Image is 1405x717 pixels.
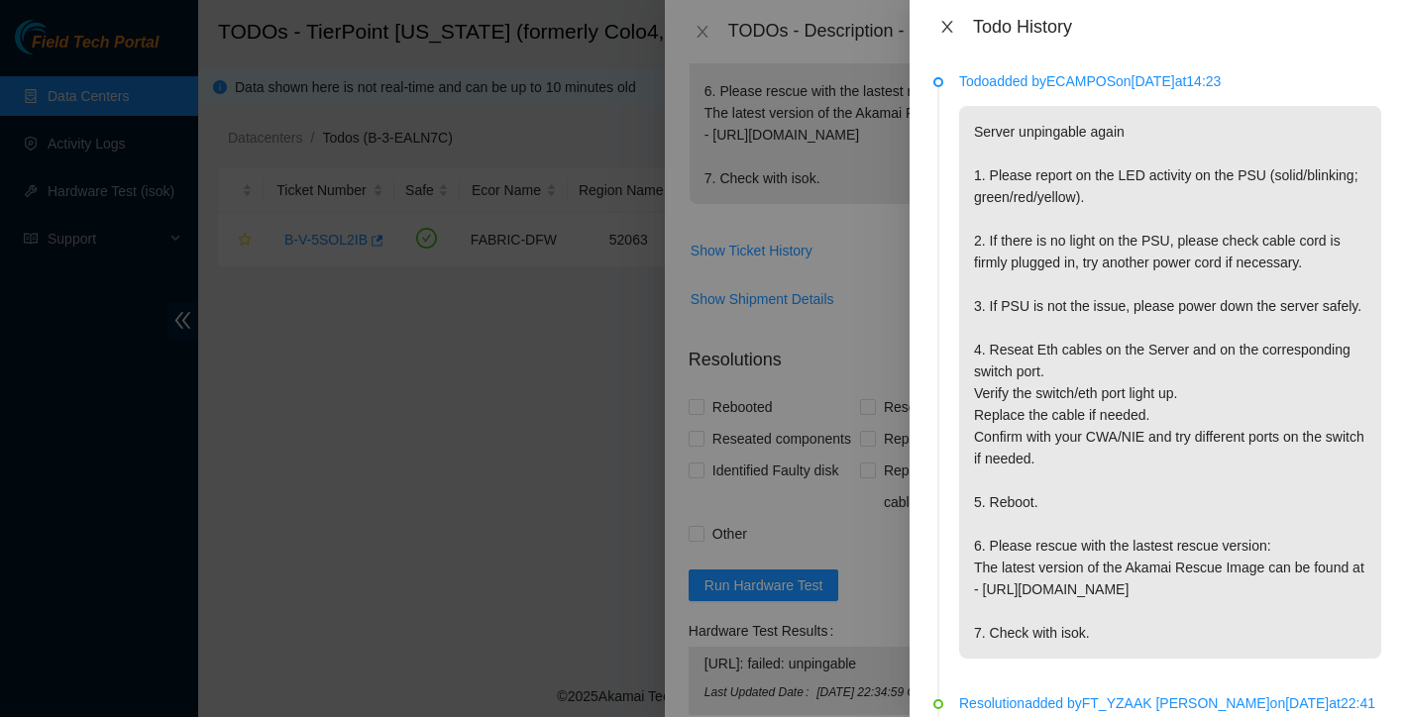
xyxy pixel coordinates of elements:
[959,106,1381,659] p: Server unpingable again 1. Please report on the LED activity on the PSU (solid/blinking; green/re...
[959,692,1381,714] p: Resolution added by FT_YZAAK [PERSON_NAME] on [DATE] at 22:41
[939,19,955,35] span: close
[933,18,961,37] button: Close
[959,70,1381,92] p: Todo added by ECAMPOS on [DATE] at 14:23
[973,16,1381,38] div: Todo History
